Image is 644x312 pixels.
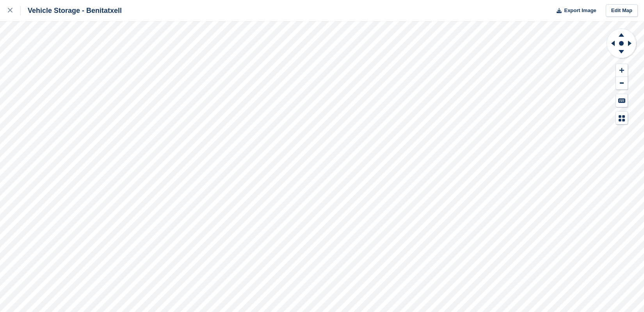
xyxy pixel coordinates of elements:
span: Export Image [564,7,596,14]
button: Export Image [552,4,596,17]
a: Edit Map [606,4,638,17]
button: Map Legend [616,112,628,125]
button: Zoom Out [616,77,628,90]
button: Keyboard Shortcuts [616,94,628,107]
button: Zoom In [616,64,628,77]
div: Vehicle Storage - Benitatxell [21,6,122,15]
